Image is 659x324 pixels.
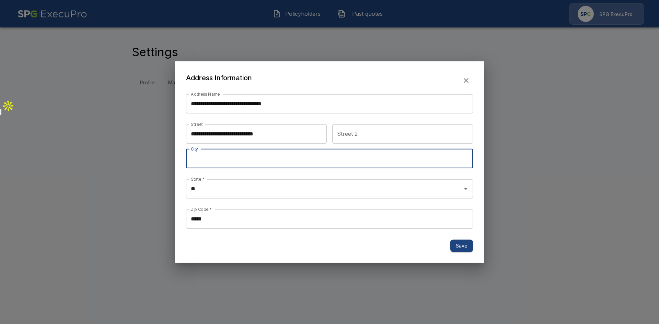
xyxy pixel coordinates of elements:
label: State * [191,176,205,182]
label: City [191,146,198,152]
h2: Address Information [186,72,252,83]
button: Open [461,184,471,193]
button: Save [450,239,473,252]
label: Zip Code * [191,206,212,212]
label: Address Name [191,91,220,97]
img: Apollo [1,99,15,113]
label: Street [191,121,203,127]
